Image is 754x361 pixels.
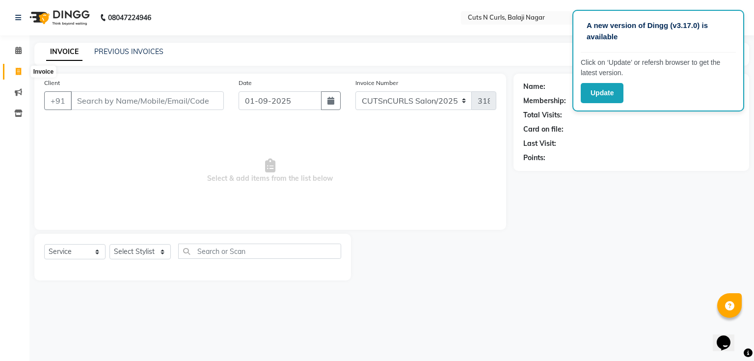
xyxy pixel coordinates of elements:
img: logo [25,4,92,31]
div: Points: [523,153,545,163]
p: Click on ‘Update’ or refersh browser to get the latest version. [581,57,736,78]
input: Search or Scan [178,244,341,259]
iframe: chat widget [713,322,744,351]
a: PREVIOUS INVOICES [94,47,163,56]
input: Search by Name/Mobile/Email/Code [71,91,224,110]
label: Invoice Number [355,79,398,87]
p: A new version of Dingg (v3.17.0) is available [587,20,730,42]
div: Membership: [523,96,566,106]
label: Client [44,79,60,87]
a: INVOICE [46,43,82,61]
div: Last Visit: [523,139,556,149]
div: Name: [523,82,545,92]
div: Invoice [31,66,56,78]
button: +91 [44,91,72,110]
div: Card on file: [523,124,564,135]
button: Update [581,83,623,103]
b: 08047224946 [108,4,151,31]
span: Select & add items from the list below [44,122,496,220]
label: Date [239,79,252,87]
div: Total Visits: [523,110,562,120]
